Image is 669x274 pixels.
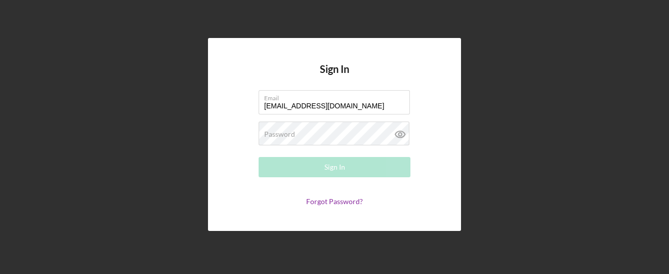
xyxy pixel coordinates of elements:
a: Forgot Password? [306,197,363,206]
label: Email [264,91,410,102]
h4: Sign In [320,63,349,90]
div: Sign In [324,157,345,177]
button: Sign In [259,157,410,177]
label: Password [264,130,295,138]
